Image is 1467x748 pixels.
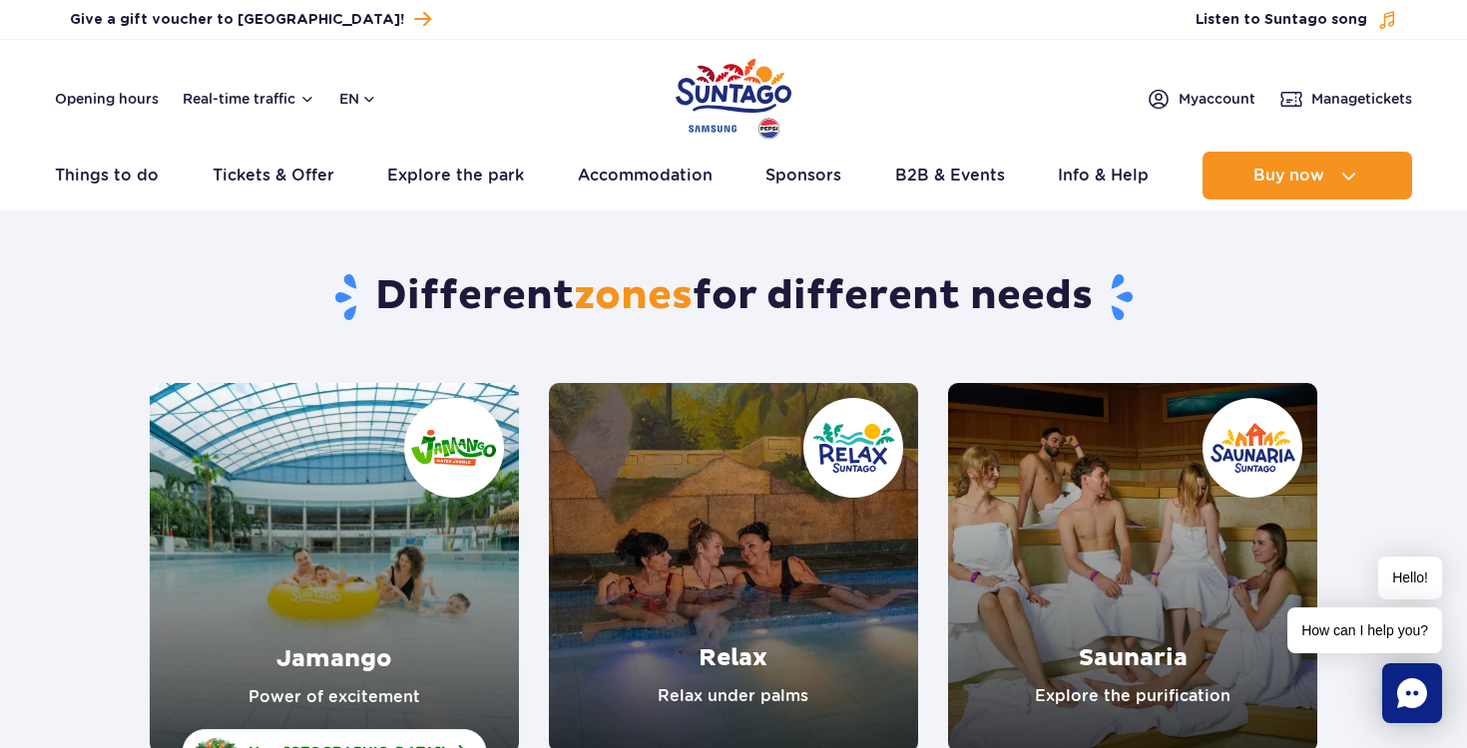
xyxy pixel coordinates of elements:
[1058,152,1149,199] a: Info & Help
[70,10,404,30] span: Give a gift voucher to [GEOGRAPHIC_DATA]!
[574,271,693,321] span: zones
[1147,87,1255,111] a: Myaccount
[213,152,334,199] a: Tickets & Offer
[895,152,1005,199] a: B2B & Events
[55,89,159,109] a: Opening hours
[150,271,1318,323] h1: Different for different needs
[1279,87,1412,111] a: Managetickets
[578,152,713,199] a: Accommodation
[387,152,524,199] a: Explore the park
[1196,10,1397,30] button: Listen to Suntago song
[183,91,315,107] button: Real-time traffic
[70,6,431,33] a: Give a gift voucher to [GEOGRAPHIC_DATA]!
[1179,89,1255,109] span: My account
[1203,152,1412,199] button: Buy now
[1287,607,1442,653] span: How can I help you?
[1378,557,1442,599] span: Hello!
[765,152,841,199] a: Sponsors
[1382,663,1442,723] div: Chat
[55,152,159,199] a: Things to do
[1196,10,1367,30] span: Listen to Suntago song
[1253,167,1324,185] span: Buy now
[1311,89,1412,109] span: Manage tickets
[676,50,791,142] a: Park of Poland
[339,89,377,109] button: en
